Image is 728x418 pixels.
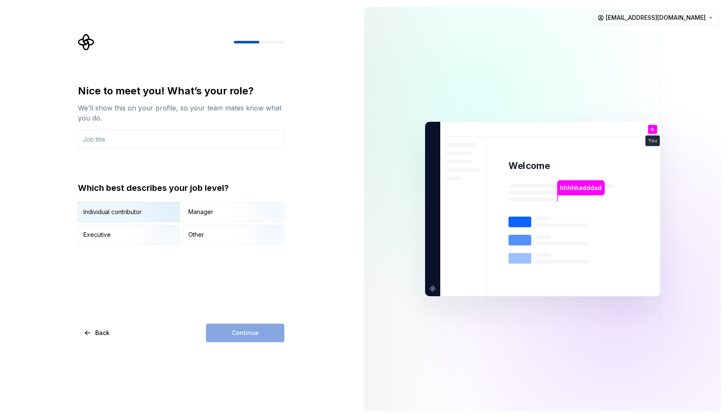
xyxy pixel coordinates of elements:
input: Job title [78,130,284,148]
div: Manager [188,208,213,216]
div: Which best describes your job level? [78,182,284,194]
button: [EMAIL_ADDRESS][DOMAIN_NAME] [594,10,718,25]
div: Individual contributor [83,208,142,216]
svg: Supernova Logo [78,34,95,51]
span: Back [95,329,110,337]
button: Back [78,324,117,342]
p: hhhhhadddad [560,183,602,193]
div: Executive [83,230,111,239]
p: Welcome [509,160,550,172]
div: We’ll show this on your profile, so your team mates know what you do. [78,103,284,123]
div: Nice to meet you! What’s your role? [78,84,284,98]
span: [EMAIL_ADDRESS][DOMAIN_NAME] [606,13,706,22]
p: You [648,139,657,143]
div: Other [188,230,204,239]
p: h [651,127,654,132]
